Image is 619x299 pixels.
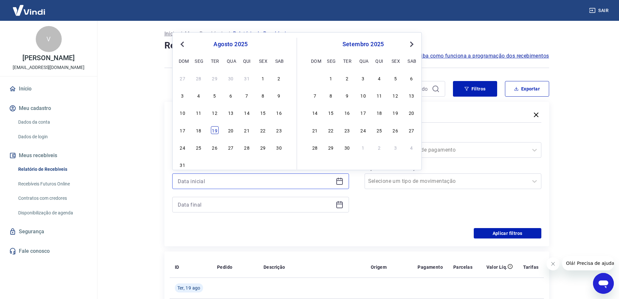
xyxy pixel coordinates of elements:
[453,264,472,270] p: Parcelas
[392,143,399,151] div: Choose sexta-feira, 3 de outubro de 2025
[275,126,283,134] div: Choose sábado, 23 de agosto de 2025
[310,40,416,48] div: setembro 2025
[259,74,267,82] div: Choose sexta-feira, 1 de agosto de 2025
[311,57,319,65] div: dom
[407,143,415,151] div: Choose sábado, 4 de outubro de 2025
[343,74,351,82] div: Choose terça-feira, 2 de setembro de 2025
[227,161,235,169] div: Choose quarta-feira, 3 de setembro de 2025
[375,74,383,82] div: Choose quinta-feira, 4 de setembro de 2025
[486,264,508,270] p: Valor Líq.
[371,264,387,270] p: Origem
[359,74,367,82] div: Choose quarta-feira, 3 de setembro de 2025
[343,109,351,116] div: Choose terça-feira, 16 de setembro de 2025
[16,192,89,205] a: Contratos com credores
[179,143,187,151] div: Choose domingo, 24 de agosto de 2025
[16,116,89,129] a: Dados da conta
[327,109,335,116] div: Choose segunda-feira, 15 de setembro de 2025
[195,126,202,134] div: Choose segunda-feira, 18 de agosto de 2025
[392,109,399,116] div: Choose sexta-feira, 19 de setembro de 2025
[195,91,202,99] div: Choose segunda-feira, 4 de agosto de 2025
[259,57,267,65] div: sex
[418,264,443,270] p: Pagamento
[175,264,179,270] p: ID
[177,285,200,291] span: Ter, 19 ago
[227,91,235,99] div: Choose quarta-feira, 6 de agosto de 2025
[366,164,540,172] label: Tipo de Movimentação
[217,264,232,270] p: Pedido
[8,244,89,258] a: Fale conosco
[22,55,74,61] p: [PERSON_NAME]
[327,57,335,65] div: seg
[179,57,187,65] div: dom
[16,163,89,176] a: Relatório de Recebíveis
[359,57,367,65] div: qua
[264,264,285,270] p: Descrição
[211,91,219,99] div: Choose terça-feira, 5 de agosto de 2025
[327,91,335,99] div: Choose segunda-feira, 8 de setembro de 2025
[243,91,251,99] div: Choose quinta-feira, 7 de agosto de 2025
[407,91,415,99] div: Choose sábado, 13 de setembro de 2025
[392,91,399,99] div: Choose sexta-feira, 12 de setembro de 2025
[179,109,187,116] div: Choose domingo, 10 de agosto de 2025
[343,91,351,99] div: Choose terça-feira, 9 de setembro de 2025
[16,206,89,220] a: Disponibilização de agenda
[178,40,186,48] button: Previous Month
[178,200,333,210] input: Data final
[180,30,182,38] p: /
[311,109,319,116] div: Choose domingo, 14 de setembro de 2025
[588,5,611,17] button: Sair
[311,126,319,134] div: Choose domingo, 21 de setembro de 2025
[407,126,415,134] div: Choose sábado, 27 de setembro de 2025
[233,30,289,38] p: Relatório de Recebíveis
[243,143,251,151] div: Choose quinta-feira, 28 de agosto de 2025
[311,91,319,99] div: Choose domingo, 7 de setembro de 2025
[343,57,351,65] div: ter
[243,126,251,134] div: Choose quinta-feira, 21 de agosto de 2025
[178,73,284,170] div: month 2025-08
[195,74,202,82] div: Choose segunda-feira, 28 de julho de 2025
[359,109,367,116] div: Choose quarta-feira, 17 de setembro de 2025
[375,57,383,65] div: qui
[179,74,187,82] div: Choose domingo, 27 de julho de 2025
[195,161,202,169] div: Choose segunda-feira, 1 de setembro de 2025
[311,143,319,151] div: Choose domingo, 28 de setembro de 2025
[327,126,335,134] div: Choose segunda-feira, 22 de setembro de 2025
[227,126,235,134] div: Choose quarta-feira, 20 de agosto de 2025
[343,143,351,151] div: Choose terça-feira, 30 de setembro de 2025
[407,109,415,116] div: Choose sábado, 20 de setembro de 2025
[211,57,219,65] div: ter
[275,161,283,169] div: Choose sábado, 6 de setembro de 2025
[259,91,267,99] div: Choose sexta-feira, 8 de agosto de 2025
[164,39,549,52] h4: Relatório de Recebíveis
[243,57,251,65] div: qui
[8,224,89,239] a: Segurança
[164,30,177,38] p: Início
[327,143,335,151] div: Choose segunda-feira, 29 de setembro de 2025
[343,126,351,134] div: Choose terça-feira, 23 de setembro de 2025
[228,30,230,38] p: /
[227,57,235,65] div: qua
[415,52,549,60] a: Saiba como funciona a programação dos recebimentos
[408,40,416,48] button: Next Month
[275,143,283,151] div: Choose sábado, 30 de agosto de 2025
[179,91,187,99] div: Choose domingo, 3 de agosto de 2025
[593,273,614,294] iframe: Botão para abrir a janela de mensagens
[375,143,383,151] div: Choose quinta-feira, 2 de outubro de 2025
[211,126,219,134] div: Choose terça-feira, 19 de agosto de 2025
[392,126,399,134] div: Choose sexta-feira, 26 de setembro de 2025
[243,161,251,169] div: Choose quinta-feira, 4 de setembro de 2025
[453,81,497,97] button: Filtros
[8,0,50,20] img: Vindi
[275,57,283,65] div: sab
[4,5,55,10] span: Olá! Precisa de ajuda?
[185,30,225,38] p: Meus Recebíveis
[259,109,267,116] div: Choose sexta-feira, 15 de agosto de 2025
[407,74,415,82] div: Choose sábado, 6 de setembro de 2025
[275,91,283,99] div: Choose sábado, 9 de agosto de 2025
[547,257,560,270] iframe: Fechar mensagem
[275,109,283,116] div: Choose sábado, 16 de agosto de 2025
[8,82,89,96] a: Início
[375,126,383,134] div: Choose quinta-feira, 25 de setembro de 2025
[178,176,333,186] input: Data inicial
